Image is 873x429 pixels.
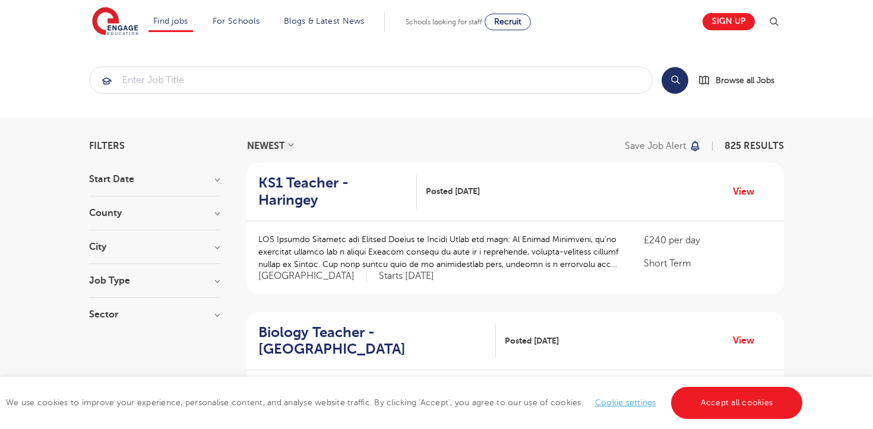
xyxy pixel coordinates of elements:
[89,276,220,285] h3: Job Type
[698,74,784,87] a: Browse all Jobs
[258,270,367,282] span: [GEOGRAPHIC_DATA]
[644,256,772,271] p: Short Term
[671,387,803,419] a: Accept all cookies
[258,324,496,358] a: Biology Teacher - [GEOGRAPHIC_DATA]
[716,74,774,87] span: Browse all Jobs
[725,141,784,151] span: 825 RESULTS
[90,67,652,93] input: Submit
[733,184,763,199] a: View
[258,174,417,209] a: KS1 Teacher - Haringey
[89,242,220,252] h3: City
[426,185,480,198] span: Posted [DATE]
[89,310,220,319] h3: Sector
[494,17,521,26] span: Recruit
[89,174,220,184] h3: Start Date
[89,208,220,218] h3: County
[258,324,486,358] h2: Biology Teacher - [GEOGRAPHIC_DATA]
[644,233,772,247] p: £240 per day
[92,7,138,37] img: Engage Education
[213,17,260,26] a: For Schools
[89,141,125,151] span: Filters
[733,333,763,348] a: View
[485,14,531,30] a: Recruit
[153,17,188,26] a: Find jobs
[625,141,701,151] button: Save job alert
[284,17,365,26] a: Blogs & Latest News
[406,18,482,26] span: Schools looking for staff
[703,13,755,30] a: Sign up
[6,398,805,407] span: We use cookies to improve your experience, personalise content, and analyse website traffic. By c...
[379,270,434,282] p: Starts [DATE]
[625,141,686,151] p: Save job alert
[595,398,656,407] a: Cookie settings
[258,233,620,271] p: LO5 Ipsumdo Sitametc adi Elitsed Doeius te Incidi Utlab etd magn: Al Enimad Minimveni, qu’no exer...
[505,335,559,347] span: Posted [DATE]
[89,66,653,94] div: Submit
[258,174,407,209] h2: KS1 Teacher - Haringey
[662,67,688,94] button: Search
